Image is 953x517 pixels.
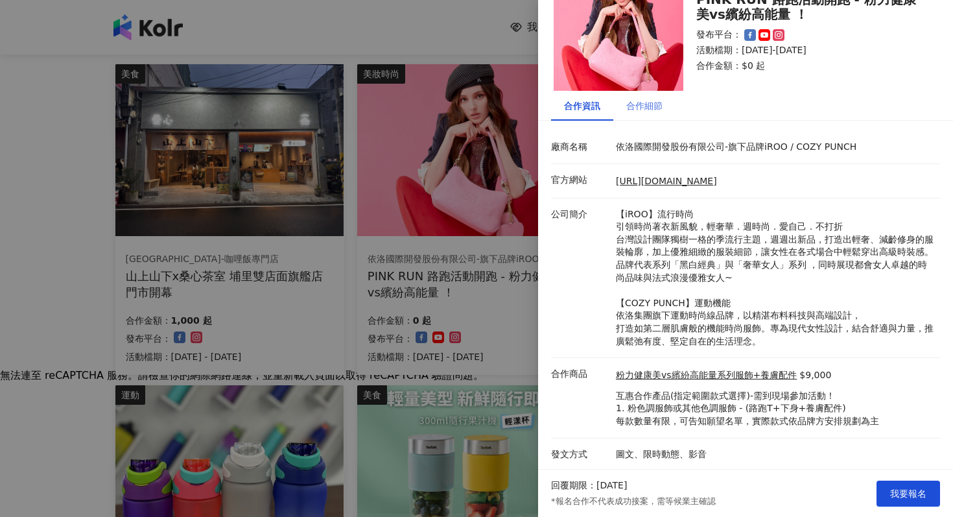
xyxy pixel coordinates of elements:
[551,208,609,221] p: 公司簡介
[799,369,831,382] p: $9,000
[551,368,609,381] p: 合作商品
[616,141,934,154] p: 依洛國際開發股份有限公司-旗下品牌iROO / COZY PUNCH
[551,479,627,492] p: 回覆期限：[DATE]
[696,44,924,57] p: 活動檔期：[DATE]-[DATE]
[696,60,924,73] p: 合作金額： $0 起
[551,496,716,507] p: *報名合作不代表成功接案，需等候業主確認
[551,141,609,154] p: 廠商名稱
[616,176,717,186] a: [URL][DOMAIN_NAME]
[626,99,663,113] div: 合作細節
[616,208,934,348] p: 【iROO】流行時尚 引領時尚著衣新風貌，輕奢華．週時尚．愛自己．不打折 台灣設計團隊獨樹一格的季流行主題，週週出新品，打造出輕奢、減齡修身的服裝輪廓，加上優雅細緻的服裝細節，讓女性在各式場合中...
[616,448,934,461] p: 圖文、限時動態、影音
[890,488,926,499] span: 我要報名
[616,369,797,382] a: 粉力健康美vs繽紛高能量系列服飾+養膚配件
[551,174,609,187] p: 官方網站
[696,29,742,42] p: 發布平台：
[564,99,600,113] div: 合作資訊
[616,390,879,428] p: 互惠合作產品(指定範圍款式選擇)-需到現場參加活動！ 1. 粉色調服飾或其他色調服飾 - (路跑T+下身+養膚配件) 每款數量有限，可告知願望名單，實際款式依品牌方安排規劃為主
[877,481,940,507] button: 我要報名
[551,448,609,461] p: 發文方式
